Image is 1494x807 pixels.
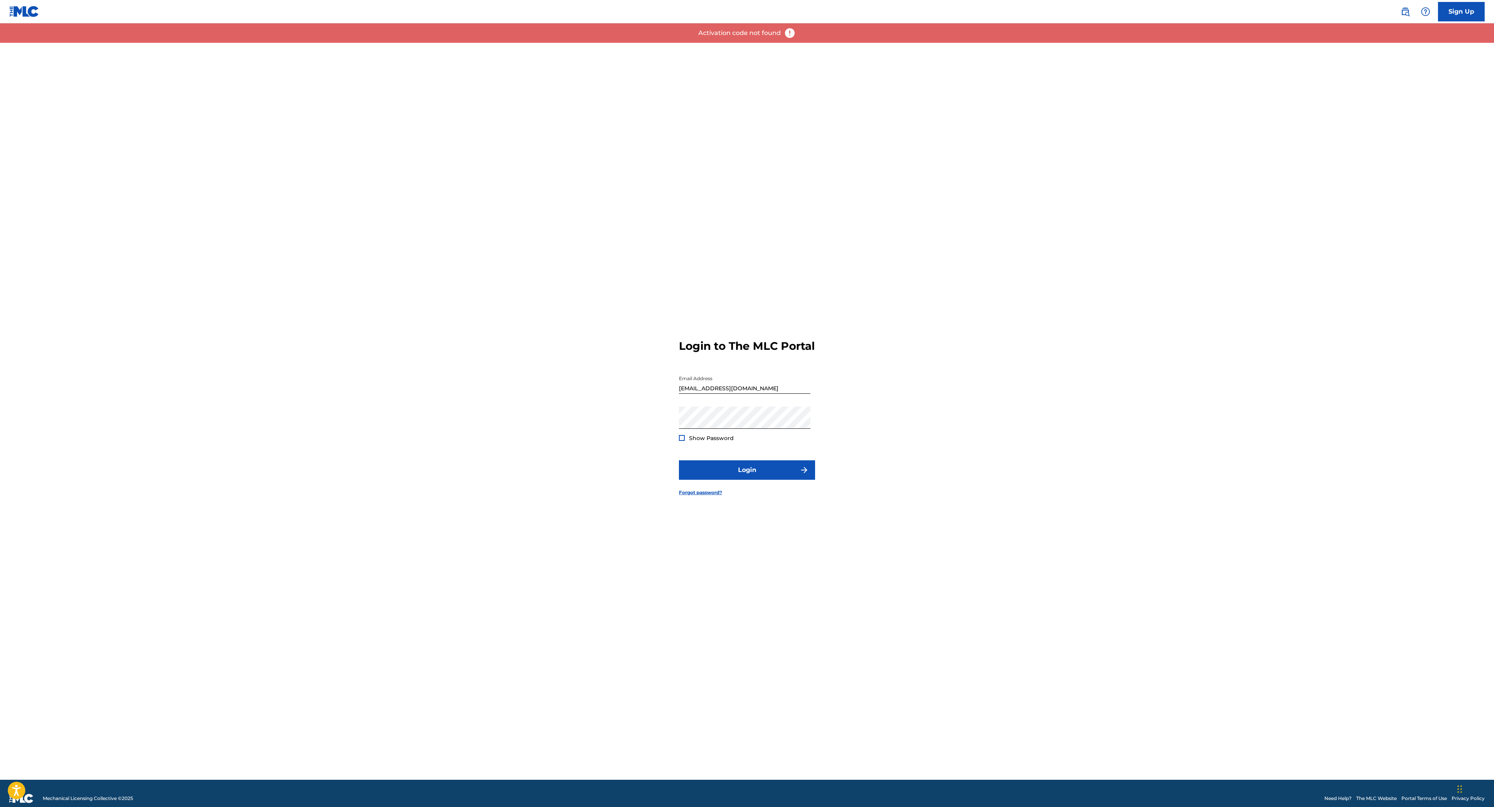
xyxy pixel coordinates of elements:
img: search [1401,7,1410,16]
div: Drag [1457,777,1462,801]
span: Mechanical Licensing Collective © 2025 [43,795,133,802]
h3: Login to The MLC Portal [679,339,815,353]
div: Help [1418,4,1433,19]
img: logo [9,794,33,803]
iframe: Chat Widget [1455,770,1494,807]
img: MLC Logo [9,6,39,17]
img: error [784,27,796,39]
a: Privacy Policy [1452,795,1485,802]
a: Forgot password? [679,489,722,496]
a: The MLC Website [1356,795,1397,802]
p: Activation code not found [698,28,781,38]
a: Portal Terms of Use [1401,795,1447,802]
img: help [1421,7,1430,16]
a: Public Search [1398,4,1413,19]
button: Login [679,460,815,480]
img: f7272a7cc735f4ea7f67.svg [800,465,809,475]
span: Show Password [689,435,734,442]
a: Need Help? [1324,795,1352,802]
a: Sign Up [1438,2,1485,21]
